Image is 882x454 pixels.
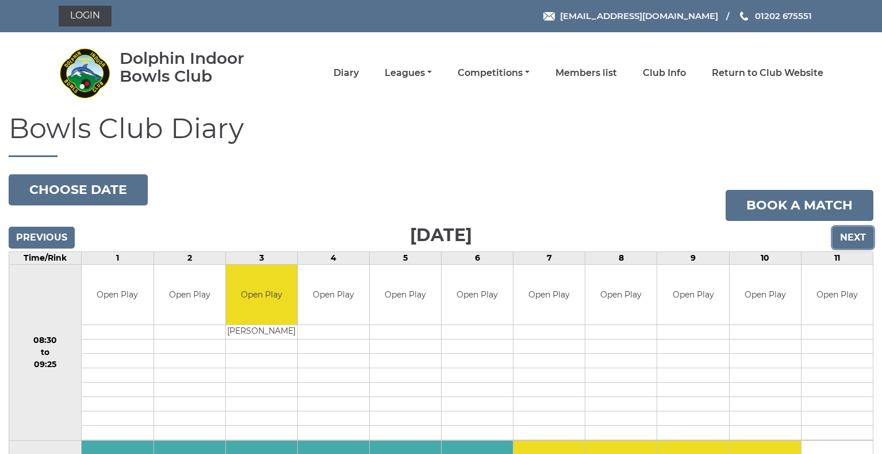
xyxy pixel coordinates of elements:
[513,251,585,264] td: 7
[555,67,617,79] a: Members list
[442,251,513,264] td: 6
[82,251,154,264] td: 1
[585,265,657,325] td: Open Play
[369,251,441,264] td: 5
[833,227,873,249] input: Next
[9,251,82,264] td: Time/Rink
[730,265,801,325] td: Open Play
[802,265,873,325] td: Open Play
[740,12,748,21] img: Phone us
[755,10,812,21] span: 01202 675551
[543,9,718,22] a: Email [EMAIL_ADDRESS][DOMAIN_NAME]
[729,251,801,264] td: 10
[458,67,530,79] a: Competitions
[59,6,112,26] a: Login
[225,251,297,264] td: 3
[801,251,873,264] td: 11
[82,265,153,325] td: Open Play
[385,67,432,79] a: Leagues
[442,265,513,325] td: Open Play
[226,265,297,325] td: Open Play
[726,190,873,221] a: Book a match
[154,265,225,325] td: Open Play
[643,67,686,79] a: Club Info
[298,265,369,325] td: Open Play
[154,251,225,264] td: 2
[370,265,441,325] td: Open Play
[9,264,82,441] td: 08:30 to 09:25
[9,174,148,205] button: Choose date
[297,251,369,264] td: 4
[120,49,278,85] div: Dolphin Indoor Bowls Club
[226,325,297,339] td: [PERSON_NAME]
[657,251,729,264] td: 9
[712,67,823,79] a: Return to Club Website
[333,67,359,79] a: Diary
[9,113,873,157] h1: Bowls Club Diary
[585,251,657,264] td: 8
[59,47,110,99] img: Dolphin Indoor Bowls Club
[738,9,812,22] a: Phone us 01202 675551
[560,10,718,21] span: [EMAIL_ADDRESS][DOMAIN_NAME]
[9,227,75,249] input: Previous
[543,12,555,21] img: Email
[513,265,585,325] td: Open Play
[657,265,728,325] td: Open Play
